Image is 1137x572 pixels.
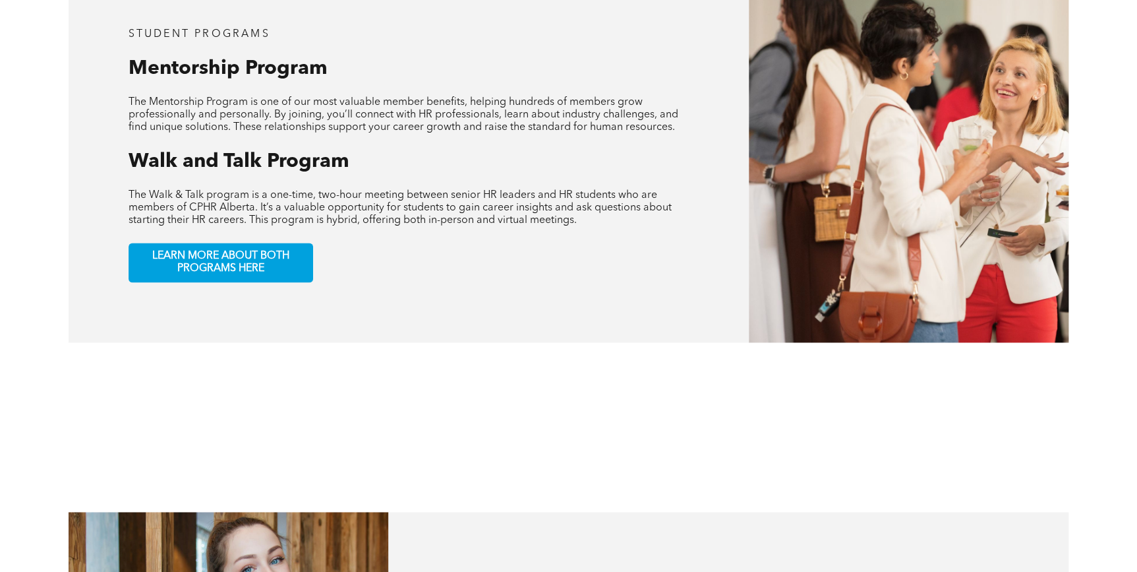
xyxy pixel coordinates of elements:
span: student programs [129,29,270,40]
span: LEARN MORE ABOUT BOTH PROGRAMS HERE [134,250,308,275]
a: LEARN MORE ABOUT BOTH PROGRAMS HERE [129,243,313,282]
span: The Mentorship Program is one of our most valuable member benefits, helping hundreds of members g... [129,97,678,133]
span: Walk and Talk Program [129,152,349,172]
span: The Walk & Talk program is a one-time, two-hour meeting between senior HR leaders and HR students... [129,190,672,226]
h3: Mentorship Program [129,57,689,80]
